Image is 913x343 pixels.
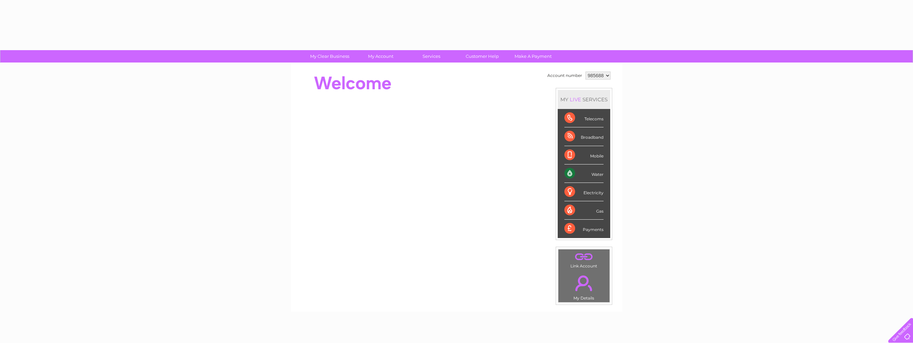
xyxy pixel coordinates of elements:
[564,183,604,201] div: Electricity
[568,96,582,103] div: LIVE
[564,201,604,220] div: Gas
[560,271,608,295] a: .
[564,109,604,127] div: Telecoms
[558,249,610,270] td: Link Account
[564,127,604,146] div: Broadband
[546,70,584,81] td: Account number
[564,146,604,164] div: Mobile
[564,220,604,238] div: Payments
[455,50,510,63] a: Customer Help
[506,50,561,63] a: Make A Payment
[404,50,459,63] a: Services
[560,251,608,263] a: .
[558,270,610,303] td: My Details
[564,164,604,183] div: Water
[558,90,610,109] div: MY SERVICES
[302,50,357,63] a: My Clear Business
[353,50,408,63] a: My Account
